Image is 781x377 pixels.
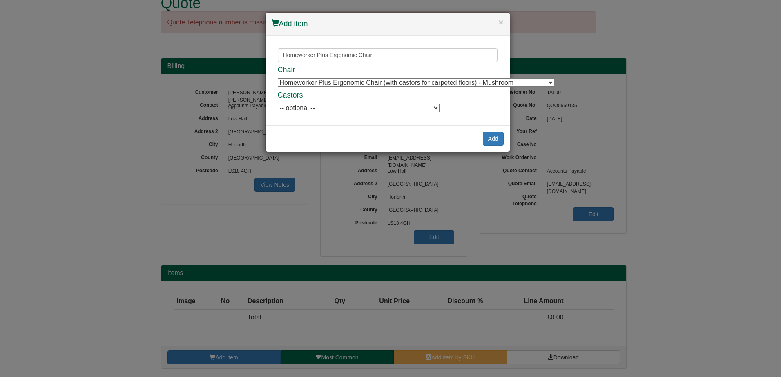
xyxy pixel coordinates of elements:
h4: Castors [278,91,498,100]
input: Search for a product [278,48,498,62]
button: Add [483,132,504,146]
h4: Add item [272,19,504,29]
button: × [498,18,503,27]
h4: Chair [278,66,498,74]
